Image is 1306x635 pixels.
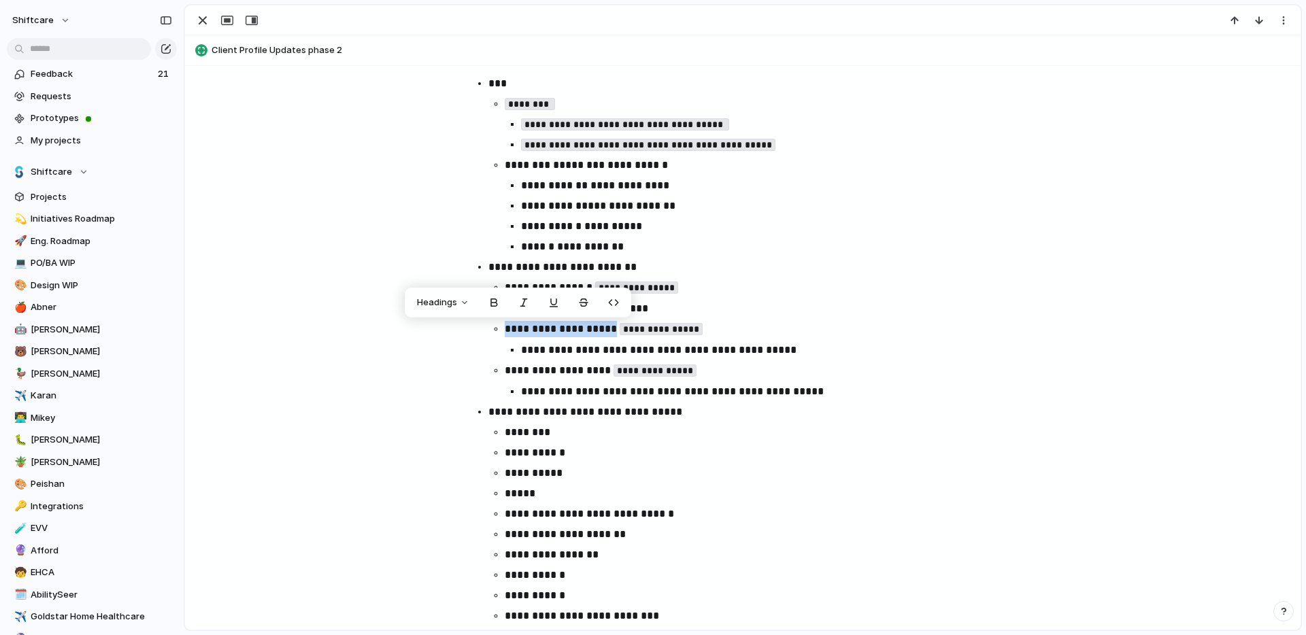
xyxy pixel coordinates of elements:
[7,86,177,107] a: Requests
[7,209,177,229] a: 💫Initiatives Roadmap
[12,279,26,292] button: 🎨
[12,610,26,623] button: ✈️
[14,432,24,448] div: 🐛
[31,111,172,125] span: Prototypes
[31,279,172,292] span: Design WIP
[7,518,177,538] div: 🧪EVV
[7,162,177,182] button: Shiftcare
[14,366,24,381] div: 🦆
[7,253,177,273] a: 💻PO/BA WIP
[12,301,26,314] button: 🍎
[14,477,24,492] div: 🎨
[7,606,177,627] a: ✈️Goldstar Home Healthcare
[31,411,172,425] span: Mikey
[14,521,24,536] div: 🧪
[7,364,177,384] a: 🦆[PERSON_NAME]
[31,566,172,579] span: EHCA
[31,90,172,103] span: Requests
[7,275,177,296] a: 🎨Design WIP
[191,39,1294,61] button: Client Profile Updates phase 2
[12,256,26,270] button: 💻
[14,410,24,426] div: 👨‍💻
[14,454,24,470] div: 🪴
[7,320,177,340] a: 🤖[PERSON_NAME]
[14,300,24,315] div: 🍎
[212,44,1294,57] span: Client Profile Updates phase 2
[14,565,24,581] div: 🧒
[31,588,172,602] span: AbilitySeer
[31,134,172,148] span: My projects
[31,212,172,226] span: Initiatives Roadmap
[31,477,172,491] span: Peishan
[31,433,172,447] span: [PERSON_NAME]
[12,500,26,513] button: 🔑
[12,456,26,469] button: 🪴
[31,456,172,469] span: [PERSON_NAME]
[7,496,177,517] a: 🔑Integrations
[14,322,24,337] div: 🤖
[31,610,172,623] span: Goldstar Home Healthcare
[12,14,54,27] span: shiftcare
[31,367,172,381] span: [PERSON_NAME]
[12,411,26,425] button: 👨‍💻
[31,190,172,204] span: Projects
[12,433,26,447] button: 🐛
[7,297,177,317] a: 🍎Abner
[7,452,177,473] a: 🪴[PERSON_NAME]
[7,474,177,494] a: 🎨Peishan
[7,430,177,450] a: 🐛[PERSON_NAME]
[31,256,172,270] span: PO/BA WIP
[12,367,26,381] button: 🦆
[14,211,24,227] div: 💫
[409,292,478,313] button: Headings
[31,389,172,402] span: Karan
[7,341,177,362] a: 🐻[PERSON_NAME]
[7,408,177,428] a: 👨‍💻Mikey
[7,64,177,84] a: Feedback21
[12,235,26,248] button: 🚀
[31,235,172,248] span: Eng. Roadmap
[7,108,177,128] a: Prototypes
[14,498,24,514] div: 🔑
[14,587,24,602] div: 🗓️
[31,301,172,314] span: Abner
[12,323,26,337] button: 🤖
[12,477,26,491] button: 🎨
[12,212,26,226] button: 💫
[31,521,172,535] span: EVV
[31,323,172,337] span: [PERSON_NAME]
[7,385,177,406] a: ✈️Karan
[31,500,172,513] span: Integrations
[14,233,24,249] div: 🚀
[14,344,24,360] div: 🐻
[14,609,24,625] div: ✈️
[417,296,457,309] span: Headings
[14,277,24,293] div: 🎨
[14,543,24,558] div: 🔮
[31,67,154,81] span: Feedback
[7,231,177,252] a: 🚀Eng. Roadmap
[14,388,24,404] div: ✈️
[7,540,177,561] a: 🔮Afford
[12,521,26,535] button: 🧪
[31,165,72,179] span: Shiftcare
[6,10,78,31] button: shiftcare
[7,562,177,583] a: 🧒EHCA
[12,345,26,358] button: 🐻
[12,544,26,557] button: 🔮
